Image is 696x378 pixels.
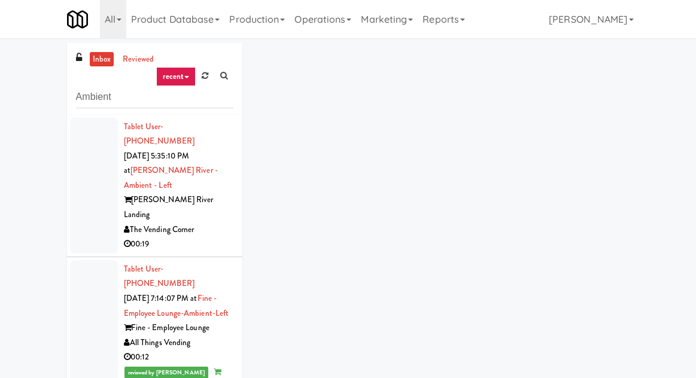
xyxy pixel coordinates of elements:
a: Tablet User· [PHONE_NUMBER] [124,121,194,147]
a: recent [156,67,196,86]
input: Search vision orders [76,86,233,108]
div: 00:12 [124,350,233,365]
div: Fine - Employee Lounge [124,321,233,336]
a: Tablet User· [PHONE_NUMBER] [124,263,194,289]
div: The Vending Corner [124,222,233,237]
div: 00:19 [124,237,233,252]
div: All Things Vending [124,336,233,350]
div: [PERSON_NAME] River Landing [124,193,233,222]
img: Micromart [67,9,88,30]
span: [DATE] 7:14:07 PM at [124,292,197,304]
a: [PERSON_NAME] River - Ambient - Left [124,164,218,191]
a: Fine - Employee Lounge-Ambient-Left [124,292,229,319]
li: Tablet User· [PHONE_NUMBER][DATE] 5:35:10 PM at[PERSON_NAME] River - Ambient - Left[PERSON_NAME] ... [67,115,242,257]
a: reviewed [120,52,157,67]
a: inbox [90,52,114,67]
span: [DATE] 5:35:10 PM at [124,150,190,176]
